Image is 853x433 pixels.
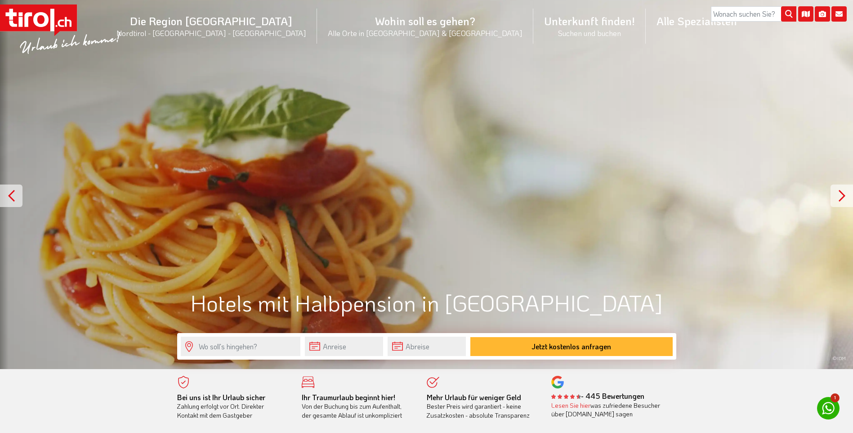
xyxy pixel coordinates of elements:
[302,392,395,402] b: Ihr Traumurlaub beginnt hier!
[533,4,646,48] a: Unterkunft finden!Suchen und buchen
[427,392,521,402] b: Mehr Urlaub für weniger Geld
[302,393,413,420] div: Von der Buchung bis zum Aufenthalt, der gesamte Ablauf ist unkompliziert
[831,393,840,402] span: 1
[427,393,538,420] div: Bester Preis wird garantiert - keine Zusatzkosten - absolute Transparenz
[116,28,306,38] small: Nordtirol - [GEOGRAPHIC_DATA] - [GEOGRAPHIC_DATA]
[711,6,796,22] input: Wonach suchen Sie?
[551,401,663,419] div: was zufriedene Besucher über [DOMAIN_NAME] sagen
[817,397,840,419] a: 1
[106,4,317,48] a: Die Region [GEOGRAPHIC_DATA]Nordtirol - [GEOGRAPHIC_DATA] - [GEOGRAPHIC_DATA]
[815,6,830,22] i: Fotogalerie
[646,4,748,38] a: Alle Spezialisten
[328,28,523,38] small: Alle Orte in [GEOGRAPHIC_DATA] & [GEOGRAPHIC_DATA]
[305,337,383,356] input: Anreise
[544,28,635,38] small: Suchen und buchen
[317,4,533,48] a: Wohin soll es gehen?Alle Orte in [GEOGRAPHIC_DATA] & [GEOGRAPHIC_DATA]
[177,393,289,420] div: Zahlung erfolgt vor Ort. Direkter Kontakt mit dem Gastgeber
[798,6,813,22] i: Karte öffnen
[181,337,300,356] input: Wo soll's hingehen?
[388,337,466,356] input: Abreise
[551,401,590,410] a: Lesen Sie hier
[470,337,673,356] button: Jetzt kostenlos anfragen
[551,391,644,401] b: - 445 Bewertungen
[831,6,847,22] i: Kontakt
[177,392,265,402] b: Bei uns ist Ihr Urlaub sicher
[177,290,676,315] h1: Hotels mit Halbpension in [GEOGRAPHIC_DATA]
